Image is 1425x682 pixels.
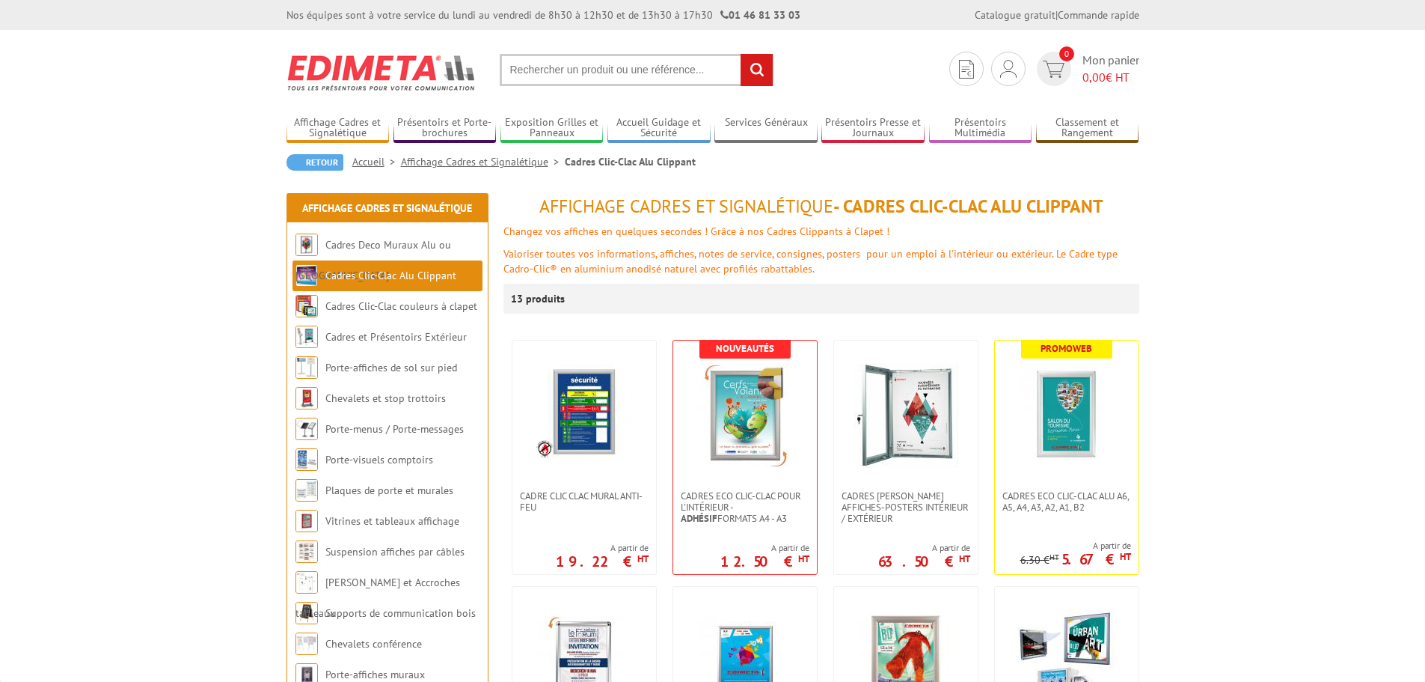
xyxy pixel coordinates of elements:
[295,510,318,532] img: Vitrines et tableaux affichage
[536,363,633,460] img: Cadre CLIC CLAC Mural ANTI-FEU
[854,363,958,468] img: Cadres vitrines affiches-posters intérieur / extérieur
[1002,490,1131,513] span: Cadres Eco Clic-Clac alu A6, A5, A4, A3, A2, A1, B2
[834,490,978,524] a: Cadres [PERSON_NAME] affiches-posters intérieur / extérieur
[1049,552,1059,562] sup: HT
[325,668,425,681] a: Porte-affiches muraux
[1082,69,1139,86] span: € HT
[842,490,970,524] span: Cadres [PERSON_NAME] affiches-posters intérieur / extérieur
[295,448,318,471] img: Porte-visuels comptoirs
[325,545,465,558] a: Suspension affiches par câbles
[975,8,1055,22] a: Catalogue gratuit
[393,116,497,141] a: Présentoirs et Porte-brochures
[1061,555,1131,564] p: 5.67 €
[975,7,1139,22] div: |
[325,299,477,313] a: Cadres Clic-Clac couleurs à clapet
[325,484,453,497] a: Plaques de porte et murales
[681,512,717,525] strong: Adhésif
[295,576,460,620] a: [PERSON_NAME] et Accroches tableaux
[325,453,433,466] a: Porte-visuels comptoirs
[1020,555,1059,566] p: 6.30 €
[500,54,773,86] input: Rechercher un produit ou une référence...
[352,155,401,168] a: Accueil
[1020,540,1131,552] span: A partir de
[959,552,970,565] sup: HT
[511,284,567,314] p: 13 produits
[503,247,1118,275] font: Valoriser toutes vos informations, affiches, notes de service, consignes, posters pour un emploi ...
[539,195,833,218] span: Affichage Cadres et Signalétique
[1014,363,1119,468] img: Cadres Eco Clic-Clac alu A6, A5, A4, A3, A2, A1, B2
[693,363,797,468] img: Cadres Eco Clic-Clac pour l'intérieur - <strong>Adhésif</strong> formats A4 - A3
[295,387,318,409] img: Chevalets et stop trottoirs
[512,490,656,513] a: Cadre CLIC CLAC Mural ANTI-FEU
[286,7,800,22] div: Nos équipes sont à votre service du lundi au vendredi de 8h30 à 12h30 et de 13h30 à 17h30
[1082,70,1106,85] span: 0,00
[503,225,889,238] font: Changez vos affiches en quelques secondes ! Grâce à nos Cadres Clippants à Clapet !
[1043,61,1064,78] img: devis rapide
[995,490,1139,513] a: Cadres Eco Clic-Clac alu A6, A5, A4, A3, A2, A1, B2
[637,552,649,565] sup: HT
[520,490,649,513] span: Cadre CLIC CLAC Mural ANTI-FEU
[503,197,1139,216] h1: - Cadres Clic-Clac Alu Clippant
[1059,46,1074,61] span: 0
[720,557,809,566] p: 12.50 €
[821,116,925,141] a: Présentoirs Presse et Journaux
[295,541,318,563] img: Suspension affiches par câbles
[325,422,464,436] a: Porte-menus / Porte-messages
[295,326,318,348] img: Cadres et Présentoirs Extérieur
[325,269,456,282] a: Cadres Clic-Clac Alu Clippant
[720,8,800,22] strong: 01 46 81 33 03
[929,116,1032,141] a: Présentoirs Multimédia
[878,557,970,566] p: 63.50 €
[1058,8,1139,22] a: Commande rapide
[556,542,649,554] span: A partir de
[286,45,477,100] img: Edimeta
[1041,342,1092,355] b: Promoweb
[401,155,565,168] a: Affichage Cadres et Signalétique
[302,201,472,215] a: Affichage Cadres et Signalétique
[959,60,974,79] img: devis rapide
[720,542,809,554] span: A partir de
[295,418,318,440] img: Porte-menus / Porte-messages
[714,116,818,141] a: Services Généraux
[295,238,451,282] a: Cadres Deco Muraux Alu ou [GEOGRAPHIC_DATA]
[607,116,711,141] a: Accueil Guidage et Sécurité
[295,295,318,317] img: Cadres Clic-Clac couleurs à clapet
[325,514,459,528] a: Vitrines et tableaux affichage
[325,330,467,344] a: Cadres et Présentoirs Extérieur
[295,571,318,594] img: Cimaises et Accroches tableaux
[556,557,649,566] p: 19.22 €
[286,154,343,171] a: Retour
[286,116,390,141] a: Affichage Cadres et Signalétique
[295,234,318,256] img: Cadres Deco Muraux Alu ou Bois
[798,552,809,565] sup: HT
[1000,60,1017,78] img: devis rapide
[295,479,318,502] img: Plaques de porte et murales
[878,542,970,554] span: A partir de
[295,633,318,655] img: Chevalets conférence
[325,606,476,620] a: Supports de communication bois
[565,154,696,169] li: Cadres Clic-Clac Alu Clippant
[1082,52,1139,86] span: Mon panier
[1036,116,1139,141] a: Classement et Rangement
[741,54,773,86] input: rechercher
[681,490,809,524] span: Cadres Eco Clic-Clac pour l'intérieur - formats A4 - A3
[673,490,817,524] a: Cadres Eco Clic-Clac pour l'intérieur -Adhésifformats A4 - A3
[716,342,774,355] b: Nouveautés
[500,116,604,141] a: Exposition Grilles et Panneaux
[295,356,318,379] img: Porte-affiches de sol sur pied
[1033,52,1139,86] a: devis rapide 0 Mon panier 0,00€ HT
[325,637,422,651] a: Chevalets conférence
[1120,550,1131,563] sup: HT
[325,361,457,374] a: Porte-affiches de sol sur pied
[325,392,446,405] a: Chevalets et stop trottoirs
